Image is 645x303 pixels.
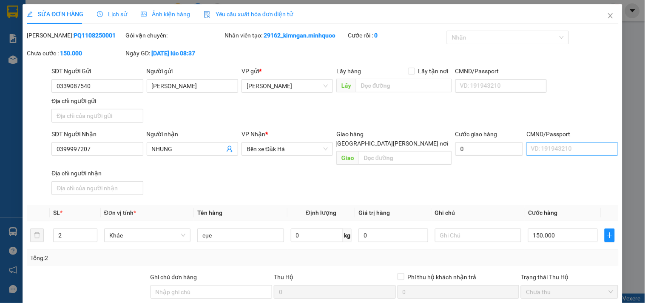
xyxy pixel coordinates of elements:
label: Ghi chú đơn hàng [151,274,197,280]
div: Cước rồi : [348,31,445,40]
input: Địa chỉ của người gửi [51,109,143,123]
b: PQ1108250001 [74,32,116,39]
button: Close [599,4,622,28]
span: Tên hàng [197,209,222,216]
span: clock-circle [97,11,103,17]
b: 150.000 [60,50,82,57]
b: 29162_kimngan.minhquoc [264,32,335,39]
span: edit [27,11,33,17]
span: Phổ Quang [247,80,328,92]
th: Ghi chú [432,205,525,221]
span: Decrease Value [88,235,97,242]
div: Ngày GD: [126,49,223,58]
span: Phí thu hộ khách nhận trả [404,272,480,282]
span: picture [141,11,147,17]
span: Giao [337,151,359,165]
span: Giao hàng [337,131,364,137]
span: Định lượng [306,209,336,216]
input: VD: Bàn, Ghế [197,229,284,242]
div: VP gửi [242,66,333,76]
span: Lịch sử [97,11,127,17]
span: Cước hàng [528,209,557,216]
b: 0 [375,32,378,39]
div: Trạng thái Thu Hộ [521,272,618,282]
input: Địa chỉ của người nhận [51,181,143,195]
button: plus [605,229,615,242]
span: Giá trị hàng [358,209,390,216]
span: Bến xe Đăk Hà [247,143,328,155]
button: delete [30,229,44,242]
input: Ghi chú đơn hàng [151,285,273,299]
div: [PERSON_NAME]: [27,31,124,40]
input: Ghi Chú [435,229,521,242]
div: Người gửi [147,66,238,76]
span: user-add [226,146,233,152]
div: CMND/Passport [526,129,618,139]
span: Lấy hàng [337,68,361,74]
div: Nhân viên tạo: [224,31,347,40]
img: icon [204,11,210,18]
span: Lấy [337,79,356,92]
span: Yêu cầu xuất hóa đơn điện tử [204,11,293,17]
div: Tổng: 2 [30,253,250,263]
div: SĐT Người Nhận [51,129,143,139]
span: Chưa thu [526,286,613,298]
span: Lấy tận nơi [415,66,452,76]
b: [DATE] lúc 08:37 [152,50,196,57]
span: Increase Value [88,229,97,235]
span: Ảnh kiện hàng [141,11,190,17]
span: VP Nhận [242,131,265,137]
input: Dọc đường [356,79,452,92]
div: Chưa cước : [27,49,124,58]
span: Khác [109,229,185,242]
input: Cước giao hàng [455,142,523,156]
span: plus [605,232,614,239]
div: Gói vận chuyển: [126,31,223,40]
div: CMND/Passport [455,66,547,76]
div: Người nhận [147,129,238,139]
div: SĐT Người Gửi [51,66,143,76]
span: [GEOGRAPHIC_DATA][PERSON_NAME] nơi [332,139,452,148]
input: Dọc đường [359,151,452,165]
div: Địa chỉ người nhận [51,169,143,178]
div: Địa chỉ người gửi [51,96,143,106]
span: close [607,12,614,19]
span: Thu Hộ [274,274,293,280]
span: kg [343,229,352,242]
span: up [90,230,95,235]
span: SL [53,209,60,216]
span: down [90,236,95,241]
span: SỬA ĐƠN HÀNG [27,11,83,17]
label: Cước giao hàng [455,131,497,137]
span: Đơn vị tính [104,209,136,216]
